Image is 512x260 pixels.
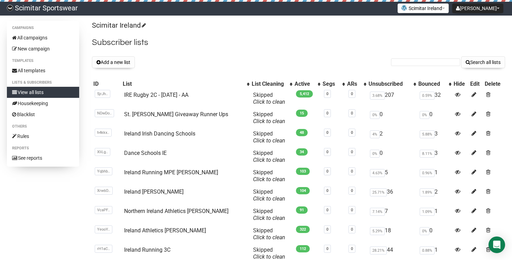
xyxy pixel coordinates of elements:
a: 0 [351,111,353,115]
a: View all lists [7,87,79,98]
td: 3 [417,128,452,147]
th: List: No sort applied, activate to apply an ascending sort [121,79,250,89]
span: 4% [370,130,380,138]
td: 36 [367,186,417,205]
span: h4kkx.. [95,129,112,137]
span: Skipped [253,150,285,163]
span: 5.29% [370,227,385,235]
a: New campaign [7,43,79,54]
a: Ireland Athletics [PERSON_NAME] [124,227,206,234]
div: ARs [347,81,360,87]
span: Skipped [253,188,285,202]
th: Active: No sort applied, activate to apply an ascending sort [293,79,321,89]
a: 0 [326,227,328,232]
td: 1 [417,205,452,224]
button: Add a new list [92,56,135,68]
button: Search all lists [461,56,505,68]
li: Reports [7,144,79,152]
td: 2 [417,186,452,205]
td: 3 [417,147,452,166]
a: Click to clean [253,253,285,260]
span: 5,412 [296,90,313,98]
span: 7.14% [370,208,385,216]
span: 5.88% [420,130,435,138]
th: Hide: No sort applied, sorting is disabled [452,79,469,89]
span: Skipped [253,92,285,105]
a: 0 [351,208,353,212]
a: 0 [326,111,328,115]
td: 5 [367,166,417,186]
div: Active [295,81,314,87]
span: 0% [370,111,380,119]
td: 0 [367,108,417,128]
th: Unsubscribed: No sort applied, activate to apply an ascending sort [367,79,417,89]
a: Click to clean [253,157,285,163]
th: ID: No sort applied, sorting is disabled [92,79,121,89]
span: Skipped [253,130,285,144]
a: 0 [351,188,353,193]
span: 103 [296,168,310,175]
a: Rules [7,131,79,142]
span: 15 [296,110,308,117]
span: 1.89% [420,188,435,196]
span: YeooY.. [95,225,112,233]
a: Click to clean [253,234,285,241]
span: 48 [296,129,308,136]
span: VcaPF.. [95,206,112,214]
div: Segs [323,81,338,87]
img: favicons [401,5,407,11]
a: Ireland Irish Dancing Schools [124,130,195,137]
th: ARs: No sort applied, activate to apply an ascending sort [346,79,367,89]
a: 0 [351,150,353,154]
a: Blacklist [7,109,79,120]
a: 0 [326,130,328,135]
a: St. [PERSON_NAME] Giveaway Runner Ups [124,111,228,118]
span: 91 [296,206,308,214]
a: All templates [7,65,79,76]
span: 0% [370,150,380,158]
span: Skipped [253,111,285,124]
th: Edit: No sort applied, sorting is disabled [469,79,483,89]
span: 104 [296,187,310,194]
div: Delete [485,81,504,87]
a: 0 [326,188,328,193]
span: NDwDo.. [95,109,114,117]
span: 0% [420,227,429,235]
a: 0 [326,208,328,212]
span: Skipped [253,247,285,260]
span: Yqbhb.. [95,167,112,175]
span: 5jrJh.. [95,90,110,98]
a: IRE Rugby 2C - [DATE] - AA [124,92,188,98]
a: Click to clean [253,137,285,144]
a: 0 [351,227,353,232]
a: Click to clean [253,176,285,183]
span: 28.21% [370,247,387,254]
td: 0 [417,108,452,128]
span: XliLg.. [95,148,110,156]
span: 322 [296,226,310,233]
td: 18 [367,224,417,244]
a: Click to clean [253,99,285,105]
span: 1.09% [420,208,435,216]
a: Ireland Running MPE [PERSON_NAME] [124,169,218,176]
div: ID [93,81,120,87]
h2: Subscriber lists [92,36,505,49]
a: 0 [326,92,328,96]
span: 25.71% [370,188,387,196]
th: Bounced: No sort applied, activate to apply an ascending sort [417,79,452,89]
td: 0 [417,224,452,244]
li: Others [7,122,79,131]
div: Bounced [418,81,445,87]
a: 0 [326,150,328,154]
button: Scimitar Ireland [398,3,449,13]
span: 4.63% [370,169,385,177]
td: 32 [417,89,452,108]
span: Skipped [253,169,285,183]
a: Northern Ireland Athletics [PERSON_NAME] [124,208,229,214]
button: [PERSON_NAME] [452,3,503,13]
a: Click to clean [253,118,285,124]
div: List [123,81,243,87]
a: Ireland Running 3C [124,247,170,253]
span: rH1aC.. [95,245,112,253]
a: Housekeeping [7,98,79,109]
